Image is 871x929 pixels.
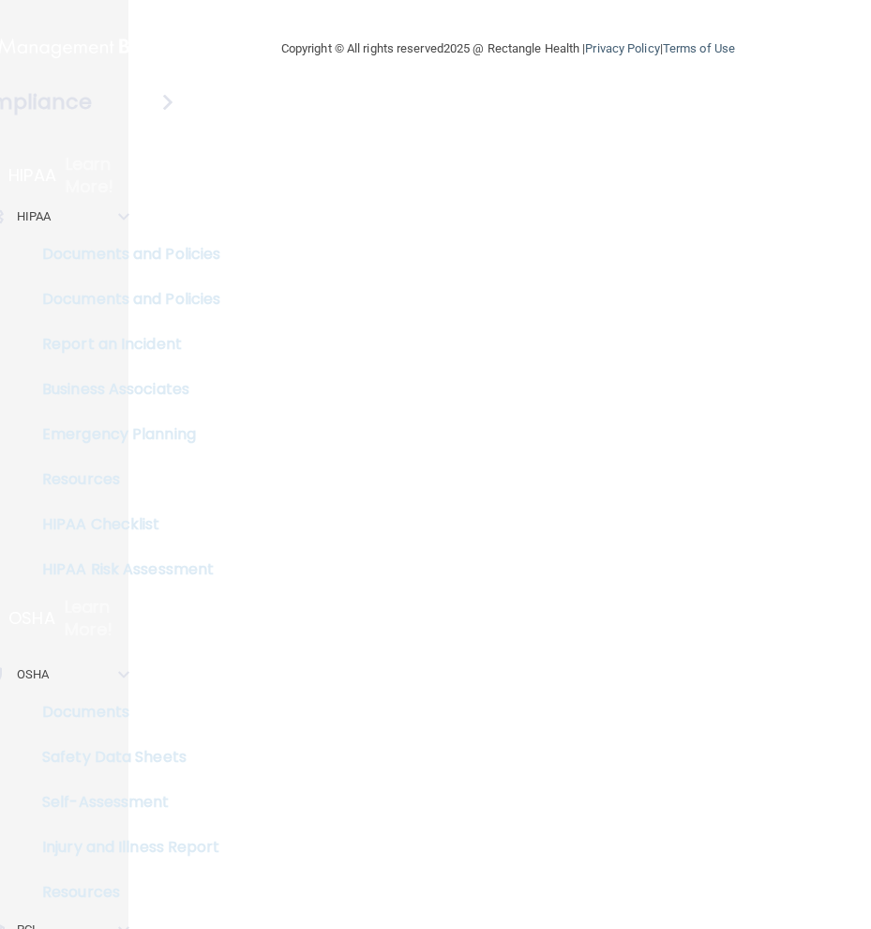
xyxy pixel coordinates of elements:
[585,41,659,55] a: Privacy Policy
[65,596,129,641] p: Learn More!
[17,206,52,228] p: HIPAA
[66,153,129,198] p: Learn More!
[663,41,735,55] a: Terms of Use
[17,663,49,686] p: OSHA
[8,607,55,630] p: OSHA
[166,19,850,79] div: Copyright © All rights reserved 2025 @ Rectangle Health | |
[8,164,56,187] p: HIPAA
